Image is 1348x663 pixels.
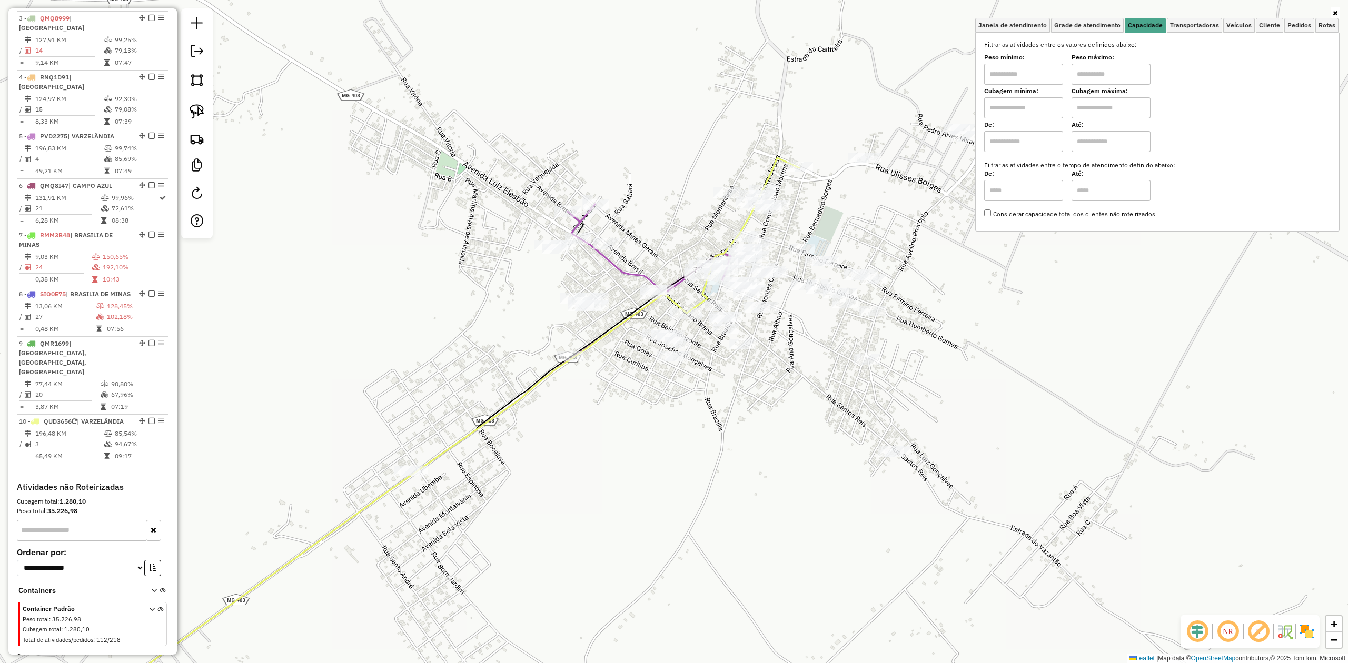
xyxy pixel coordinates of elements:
td: = [19,166,24,176]
div: Atividade não roteirizada - MENOR DISK ENTREGAR [575,293,601,304]
td: 124,97 KM [35,94,104,104]
div: Atividade não roteirizada - LIDER DISTRIBUIDORA [747,268,773,278]
span: Containers [18,585,137,596]
div: Atividade não roteirizada - JEAN DOS SANTOS [729,252,755,262]
div: Atividade não roteirizada - LUIZ GUSTAVO GOMES O [746,194,772,205]
span: 6 - [19,182,112,189]
span: | VARZELÂNDIA [77,417,124,425]
label: Cubagem mínima: [984,86,1063,96]
label: Filtrar as atividades entre os valores definidos abaixo: [978,40,1337,49]
td: 128,45% [106,301,164,312]
span: Ocultar NR [1215,619,1241,644]
td: 3,87 KM [35,401,100,412]
div: Atividade não roteirizada - JESSICA RODRIGUES [593,238,619,249]
input: Considerar capacidade total dos clientes não roteirizados [984,209,991,216]
em: Opções [158,15,164,21]
span: | [1156,655,1158,662]
img: Selecionar atividades - laço [190,104,204,119]
em: Alterar sequência das rotas [139,133,145,139]
td: 77,44 KM [35,379,100,389]
div: Atividade não roteirizada - MARCELO ANTUNES PERE [755,204,781,214]
div: Atividade não roteirizada - PADARIA NOVA PAULIST [640,285,667,295]
a: Ocultar filtros [1331,7,1340,19]
td: 127,91 KM [35,35,104,45]
span: Janela de atendimento [978,22,1047,28]
td: / [19,312,24,322]
td: 10:43 [102,274,164,285]
div: Atividade não roteirizada - WELINGTHON NILSON 13 [657,333,683,344]
em: Finalizar rota [148,418,155,424]
em: Opções [158,232,164,238]
td: 0,38 KM [35,274,92,285]
i: Tempo total em rota [104,453,110,459]
td: 131,91 KM [35,193,101,203]
div: Atividade não roteirizada - COMERCIAL SANTANA [534,240,561,250]
td: 90,80% [111,379,164,389]
i: % de utilização da cubagem [104,441,112,447]
em: Opções [158,74,164,80]
span: 3 - [19,14,84,32]
label: Até: [1072,169,1151,178]
i: Distância Total [25,430,31,437]
div: Atividade não roteirizada - MENOR DISK ENTREGAR [568,300,594,311]
em: Opções [158,418,164,424]
em: Finalizar rota [148,74,155,80]
td: 67,96% [111,389,164,400]
div: Atividade não roteirizada - OSMAR FERREIRA DA S [854,354,880,365]
td: = [19,274,24,285]
div: Atividade não roteirizada - MENOR DISK ENTREGAR [560,293,587,304]
td: 79,08% [114,104,164,115]
i: Total de Atividades [25,441,31,447]
span: − [1331,633,1337,646]
label: Peso máximo: [1072,53,1151,62]
i: Distância Total [25,303,31,309]
span: Peso total [23,616,49,623]
td: 192,10% [102,262,164,273]
div: Atividade não roteirizada - PIZZARIA E LANCHONET [748,237,775,247]
span: 9 - [19,339,86,376]
span: 5 - [19,132,114,140]
span: QMR1699 [40,339,69,347]
div: Cubagem total: [17,497,168,506]
em: Alterar sequência das rotas [139,182,145,188]
span: | CAMPO AZUL [68,182,112,189]
h4: Atividades não Roteirizadas [17,482,168,492]
i: Total de Atividades [25,391,31,398]
a: Exportar sessão [186,41,207,64]
span: QMQ8I47 [40,182,68,189]
td: 07:39 [114,116,164,127]
td: 92,30% [114,94,164,104]
div: Atividade não roteirizada - SUELY COUTINHO [394,466,420,476]
td: 72,61% [111,203,158,214]
img: Fluxo de ruas [1276,623,1293,640]
td: 99,96% [111,193,158,203]
i: Total de Atividades [25,205,31,212]
span: Pedidos [1287,22,1311,28]
div: Map data © contributors,© 2025 TomTom, Microsoft [1127,654,1348,663]
div: Atividade não roteirizada - VAR. SUPERMECADO [711,257,738,267]
em: Alterar sequência das rotas [139,290,145,297]
td: = [19,215,24,226]
span: 112/218 [96,636,121,644]
i: Tempo total em rota [101,217,106,224]
i: Tempo total em rota [92,276,97,283]
td: 99,74% [114,143,164,154]
i: % de utilização do peso [101,381,108,387]
td: 07:19 [111,401,164,412]
td: / [19,389,24,400]
div: Atividade não roteirizada - LANC. PIZZ. 14 BIS [806,284,832,294]
em: Alterar sequência das rotas [139,232,145,238]
em: Finalizar rota [148,290,155,297]
i: % de utilização do peso [96,303,104,309]
span: QUD3656 [44,417,72,425]
i: % de utilização da cubagem [104,106,112,113]
label: De: [984,169,1063,178]
em: Finalizar rota [148,340,155,346]
div: Atividade não roteirizada - COMERCIAL WM [743,251,769,262]
span: RNQ1D91 [40,73,69,81]
div: Atividade não roteirizada - COMERCIAL BARBOSA [729,339,756,349]
i: Tempo total em rota [104,118,110,125]
div: Atividade não roteirizada - MINI MERCEARIA FERNA [832,298,858,308]
a: Reroteirizar Sessão [186,183,207,206]
div: Atividade não roteirizada - FABIO GONCALVES DE S [944,124,970,134]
